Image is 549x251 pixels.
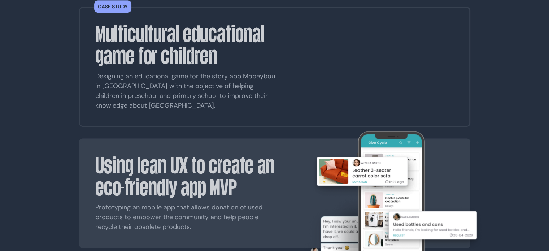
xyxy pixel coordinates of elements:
[94,138,455,248] a: Using lean UX to create an eco-friendly app MVP Prototyping an mobile app that allows donation of...
[98,4,128,9] p: Case study
[95,72,276,111] p: Designing an educational game for the story app Mobeybou in [GEOGRAPHIC_DATA] with the objective ...
[95,203,276,232] p: Prototyping an mobile app that allows donation of used products to empower the community and help...
[95,23,305,67] h3: Multicultural educational game for children
[95,155,305,199] h3: Using lean UX to create an eco-friendly app MVP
